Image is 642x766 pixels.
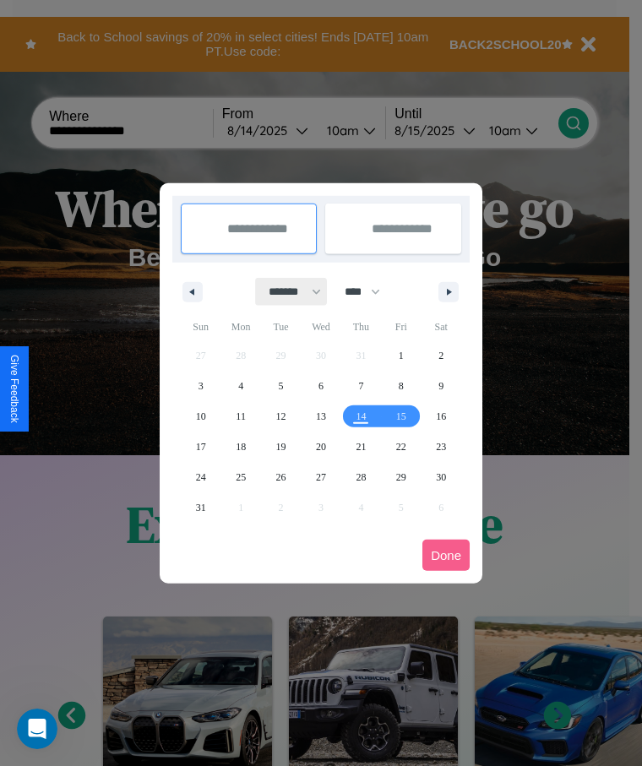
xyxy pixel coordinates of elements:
span: Sun [181,313,220,340]
span: Wed [301,313,340,340]
button: 14 [341,401,381,432]
button: 10 [181,401,220,432]
button: 30 [422,462,461,492]
span: 1 [399,340,404,371]
button: 23 [422,432,461,462]
div: Give Feedback [8,355,20,423]
span: 11 [236,401,246,432]
button: 31 [181,492,220,523]
span: 3 [199,371,204,401]
button: 3 [181,371,220,401]
span: 17 [196,432,206,462]
iframe: Intercom live chat [17,709,57,749]
button: 1 [381,340,421,371]
span: Fri [381,313,421,340]
button: 25 [220,462,260,492]
span: 13 [316,401,326,432]
button: 24 [181,462,220,492]
span: 8 [399,371,404,401]
span: 16 [436,401,446,432]
button: 9 [422,371,461,401]
button: 29 [381,462,421,492]
button: 16 [422,401,461,432]
span: 21 [356,432,366,462]
span: 19 [276,432,286,462]
button: 15 [381,401,421,432]
button: 12 [261,401,301,432]
button: 26 [261,462,301,492]
span: 10 [196,401,206,432]
button: 11 [220,401,260,432]
span: 22 [396,432,406,462]
span: Thu [341,313,381,340]
span: Mon [220,313,260,340]
span: 27 [316,462,326,492]
span: 6 [318,371,324,401]
button: 21 [341,432,381,462]
button: 13 [301,401,340,432]
button: 5 [261,371,301,401]
span: 30 [436,462,446,492]
span: 9 [438,371,443,401]
span: 20 [316,432,326,462]
button: 19 [261,432,301,462]
span: 12 [276,401,286,432]
button: 2 [422,340,461,371]
button: 6 [301,371,340,401]
span: 15 [396,401,406,432]
span: 31 [196,492,206,523]
span: 24 [196,462,206,492]
span: 5 [279,371,284,401]
button: 20 [301,432,340,462]
button: 18 [220,432,260,462]
button: 27 [301,462,340,492]
button: 22 [381,432,421,462]
span: 28 [356,462,366,492]
button: 28 [341,462,381,492]
span: 14 [356,401,366,432]
span: 29 [396,462,406,492]
button: Done [422,540,470,571]
span: 18 [236,432,246,462]
span: Sat [422,313,461,340]
span: 25 [236,462,246,492]
span: 26 [276,462,286,492]
span: 7 [358,371,363,401]
span: 2 [438,340,443,371]
span: 4 [238,371,243,401]
button: 7 [341,371,381,401]
span: 23 [436,432,446,462]
button: 17 [181,432,220,462]
button: 8 [381,371,421,401]
button: 4 [220,371,260,401]
span: Tue [261,313,301,340]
